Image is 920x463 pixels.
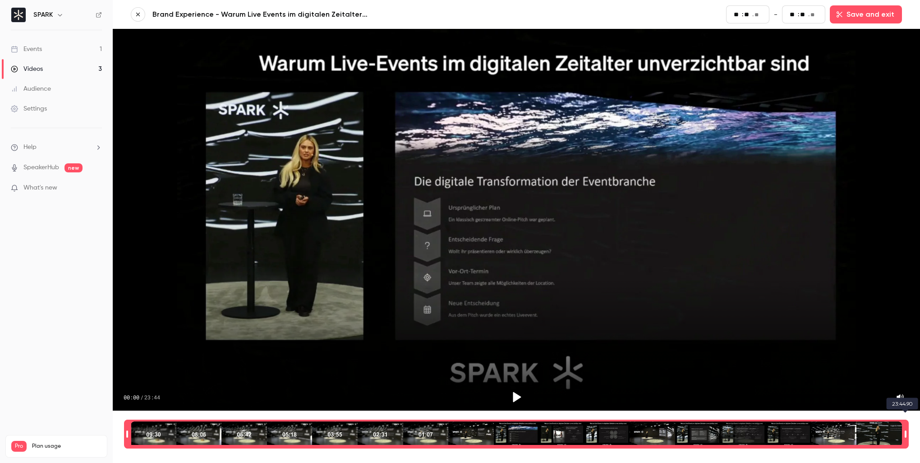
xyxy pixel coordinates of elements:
span: Help [23,143,37,152]
section: Video player [113,29,920,411]
span: Plan usage [32,443,101,450]
span: / [140,394,143,401]
div: Time range selector [131,421,902,447]
fieldset: 00:00.00 [726,5,769,23]
div: 00:00 [124,394,160,401]
input: minutes [734,9,741,19]
div: Events [11,45,42,54]
input: minutes [790,9,797,19]
input: milliseconds [810,10,818,20]
span: new [64,163,83,172]
span: 23:44 [144,394,160,401]
input: milliseconds [754,10,762,20]
span: . [808,10,810,19]
div: Videos [11,65,43,74]
span: 00:00 [124,394,139,401]
input: seconds [744,9,751,19]
div: Time range seconds end time [902,421,909,448]
fieldset: 23:44.90 [782,5,825,23]
button: Play [506,386,527,408]
div: Audience [11,84,51,93]
span: : [742,10,743,19]
img: SPARK [11,8,26,22]
span: : [798,10,799,19]
h6: SPARK [33,10,53,19]
span: - [774,9,777,20]
a: Brand Experience - Warum Live Events im digitalen Zeitalter unverzichtbar sind! [152,9,369,20]
button: Mute [891,388,909,406]
div: Time range seconds start time [124,421,130,448]
span: What's new [23,183,57,193]
span: . [752,10,754,19]
span: Pro [11,441,27,452]
li: help-dropdown-opener [11,143,102,152]
button: Save and exit [830,5,902,23]
input: seconds [800,9,807,19]
div: Settings [11,104,47,113]
a: SpeakerHub [23,163,59,172]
